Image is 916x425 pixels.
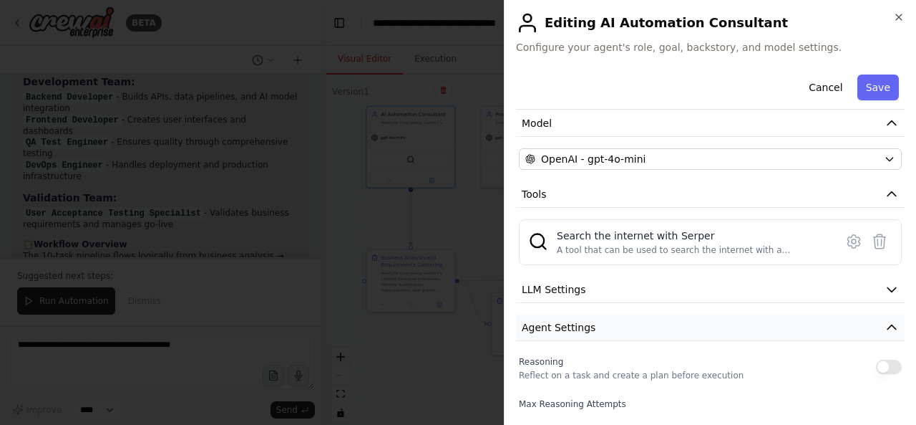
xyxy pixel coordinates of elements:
button: Tools [516,181,905,208]
div: A tool that can be used to search the internet with a search_query. Supports different search typ... [557,244,827,256]
span: Reasoning [519,357,563,367]
span: LLM Settings [522,282,586,297]
button: Save [857,75,899,100]
span: OpenAI - gpt-4o-mini [541,152,645,166]
button: Configure tool [841,229,867,254]
button: Cancel [800,75,851,100]
button: OpenAI - gpt-4o-mini [519,148,902,170]
div: Search the internet with Serper [557,229,827,243]
span: Tools [522,187,547,201]
span: Agent Settings [522,320,595,335]
span: Configure your agent's role, goal, backstory, and model settings. [516,40,905,54]
button: Model [516,110,905,137]
button: Delete tool [867,229,892,254]
img: SerperDevTool [528,231,548,252]
button: Agent Settings [516,315,905,341]
label: Max Reasoning Attempts [519,398,902,410]
h2: Editing AI Automation Consultant [516,11,905,34]
p: Reflect on a task and create a plan before execution [519,370,744,381]
button: LLM Settings [516,277,905,303]
span: Model [522,116,552,130]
